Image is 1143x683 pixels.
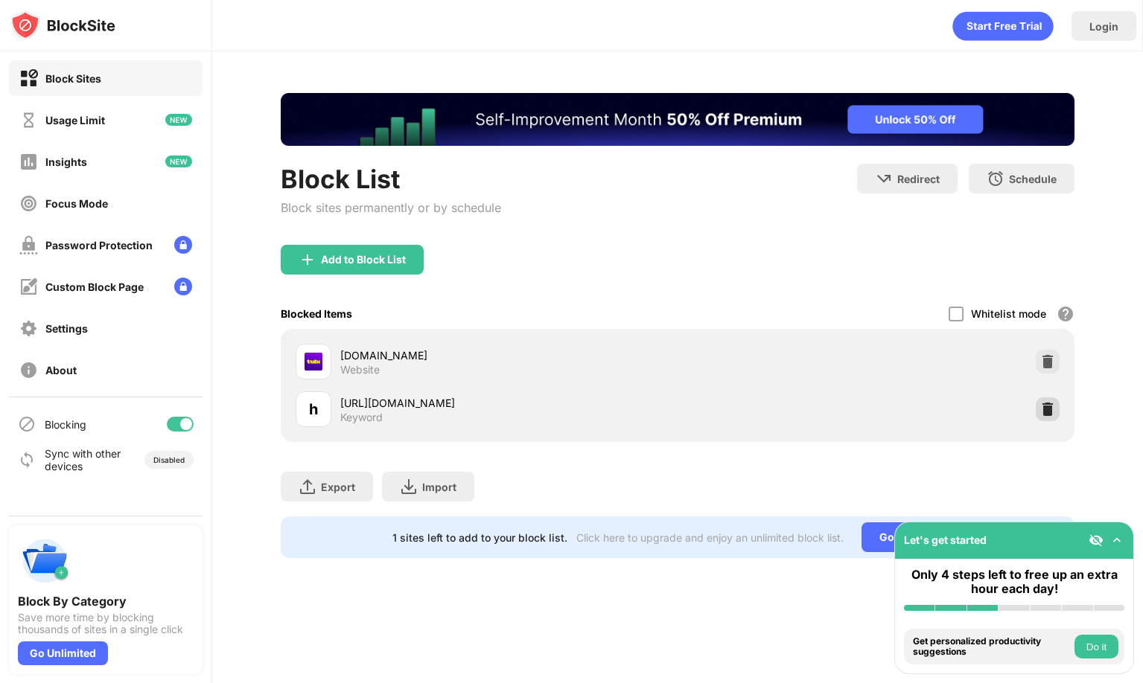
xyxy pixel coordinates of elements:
div: Only 4 steps left to free up an extra hour each day! [904,568,1124,596]
img: new-icon.svg [165,155,192,167]
div: About [45,364,77,376]
img: time-usage-off.svg [19,111,38,129]
iframe: Banner [281,93,1074,146]
img: about-off.svg [19,361,38,379]
div: Block sites permanently or by schedule [281,200,501,215]
div: Go Unlimited [862,522,964,552]
div: Save more time by blocking thousands of sites in a single click [18,612,194,635]
div: [DOMAIN_NAME] [340,347,678,363]
div: Block List [281,164,501,194]
div: Login [1089,20,1118,33]
img: favicons [305,353,322,371]
img: new-icon.svg [165,114,192,126]
div: animation [952,11,1054,41]
div: Website [340,363,380,376]
img: blocking-icon.svg [18,415,36,433]
div: 1 sites left to add to your block list. [392,531,567,544]
div: Click here to upgrade and enjoy an unlimited block list. [576,531,844,544]
div: Add to Block List [321,254,406,266]
div: Block Sites [45,72,101,85]
div: Schedule [1009,173,1057,185]
button: Do it [1074,635,1118,658]
div: Let's get started [904,533,987,546]
img: settings-off.svg [19,319,38,338]
img: focus-off.svg [19,194,38,213]
div: Password Protection [45,239,153,251]
img: insights-off.svg [19,153,38,171]
div: Sync with other devices [45,447,121,472]
div: Blocking [45,418,86,431]
img: eye-not-visible.svg [1089,533,1104,548]
div: Whitelist mode [971,307,1046,320]
img: push-categories.svg [18,534,71,588]
img: omni-setup-toggle.svg [1109,533,1124,548]
div: h [309,398,318,420]
div: [URL][DOMAIN_NAME] [340,395,678,411]
img: lock-menu.svg [174,278,192,295]
div: Import [422,481,456,493]
div: Settings [45,322,88,335]
div: Insights [45,155,87,168]
div: Get personalized productivity suggestions [913,636,1071,658]
img: password-protection-off.svg [19,236,38,254]
div: Disabled [153,455,185,464]
img: block-on.svg [19,69,38,88]
div: Focus Mode [45,197,108,210]
div: Block By Category [18,594,194,609]
div: Usage Limit [45,114,105,126]
div: Blocked Items [281,307,352,320]
img: customize-block-page-off.svg [19,278,38,296]
div: Custom Block Page [45,280,144,293]
div: Export [321,481,355,493]
div: Go Unlimited [18,641,108,665]
div: Redirect [897,173,940,185]
img: sync-icon.svg [18,451,36,469]
div: Keyword [340,411,383,424]
img: logo-blocksite.svg [10,10,115,40]
img: lock-menu.svg [174,236,192,254]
